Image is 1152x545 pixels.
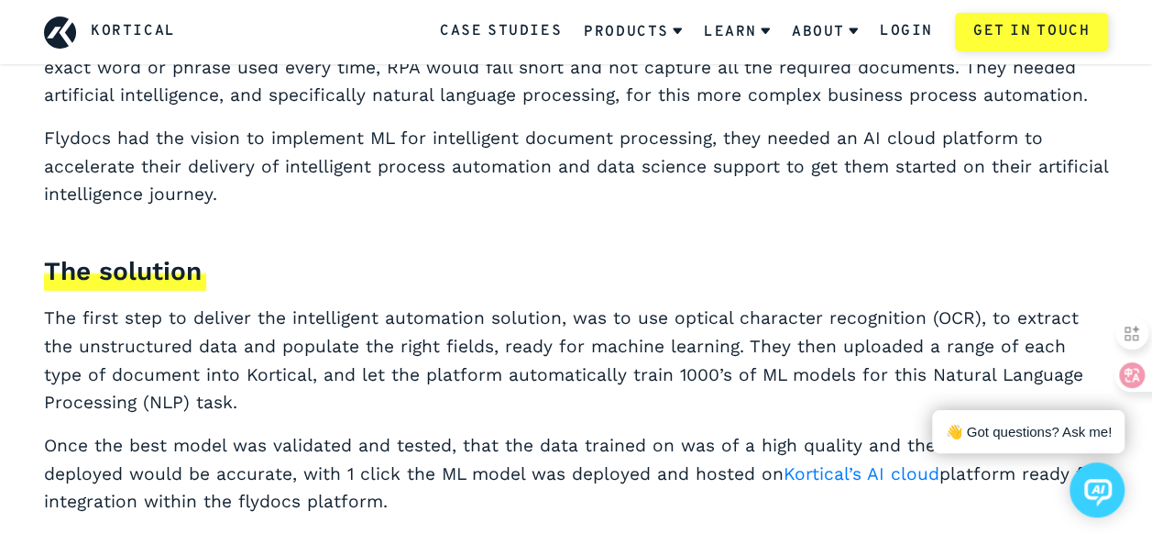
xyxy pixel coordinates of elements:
[44,125,1108,209] p: Flydocs had the vision to implement ML for intelligent document processing, they needed an AI clo...
[91,20,176,44] a: Kortical
[955,13,1108,51] a: Get in touch
[584,8,682,56] a: Products
[784,463,939,484] a: Kortical’s AI cloud
[880,20,933,44] a: Login
[44,26,1108,110] p: While often the first port of call is (RPA) for this style of task automation, as there isn't an ...
[44,305,1108,417] p: The first step to deliver the intelligent automation solution, was to use optical character recog...
[440,20,562,44] a: Case Studies
[704,8,770,56] a: Learn
[44,432,1108,517] p: Once the best model was validated and tested, that the data trained on was of a high quality and ...
[44,256,206,291] h3: The solution
[792,8,858,56] a: About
